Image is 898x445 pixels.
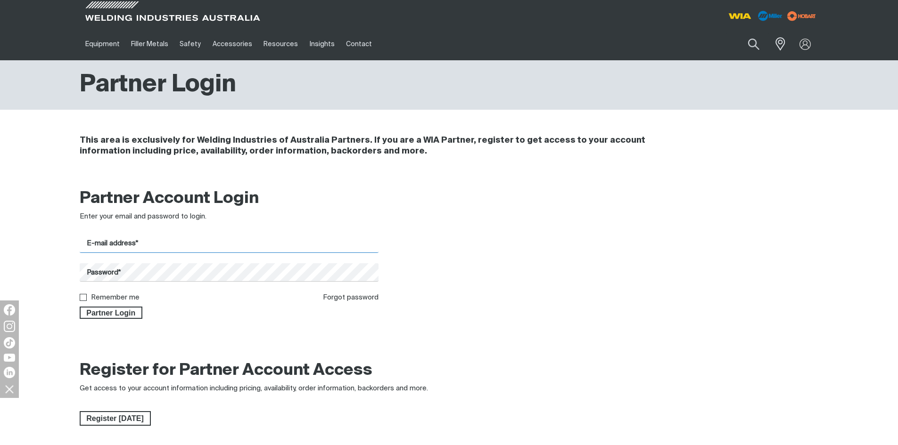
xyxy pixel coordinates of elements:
[4,354,15,362] img: YouTube
[4,367,15,378] img: LinkedIn
[80,360,372,381] h2: Register for Partner Account Access
[784,9,819,23] img: miller
[80,411,151,426] a: Register Today
[174,28,206,60] a: Safety
[125,28,174,60] a: Filler Metals
[81,411,150,426] span: Register [DATE]
[207,28,258,60] a: Accessories
[91,294,140,301] label: Remember me
[80,135,693,157] h4: This area is exclusively for Welding Industries of Australia Partners. If you are a WIA Partner, ...
[1,381,17,397] img: hide socials
[258,28,304,60] a: Resources
[4,337,15,348] img: TikTok
[340,28,378,60] a: Contact
[80,211,379,222] div: Enter your email and password to login.
[80,385,428,392] span: Get access to your account information including pricing, availability, order information, backor...
[725,33,769,55] input: Product name or item number...
[80,70,236,100] h1: Partner Login
[4,321,15,332] img: Instagram
[323,294,379,301] a: Forgot password
[80,28,125,60] a: Equipment
[80,188,379,209] h2: Partner Account Login
[81,307,142,319] span: Partner Login
[80,307,143,319] button: Partner Login
[80,28,634,60] nav: Main
[4,304,15,316] img: Facebook
[304,28,340,60] a: Insights
[738,33,770,55] button: Search products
